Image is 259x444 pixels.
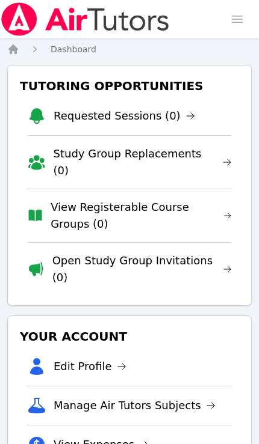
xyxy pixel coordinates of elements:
h3: Tutoring Opportunities [17,75,242,97]
a: Open Study Group Invitations (0) [52,252,232,286]
h3: Your Account [17,326,242,347]
a: Manage Air Tutors Subjects [54,397,216,414]
a: Edit Profile [54,358,126,375]
a: Dashboard [51,43,96,55]
a: Requested Sessions (0) [54,108,195,124]
nav: Breadcrumb [7,43,252,55]
a: View Registerable Course Groups (0) [51,199,232,233]
span: Dashboard [51,44,96,54]
a: Study Group Replacements (0) [54,145,232,179]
